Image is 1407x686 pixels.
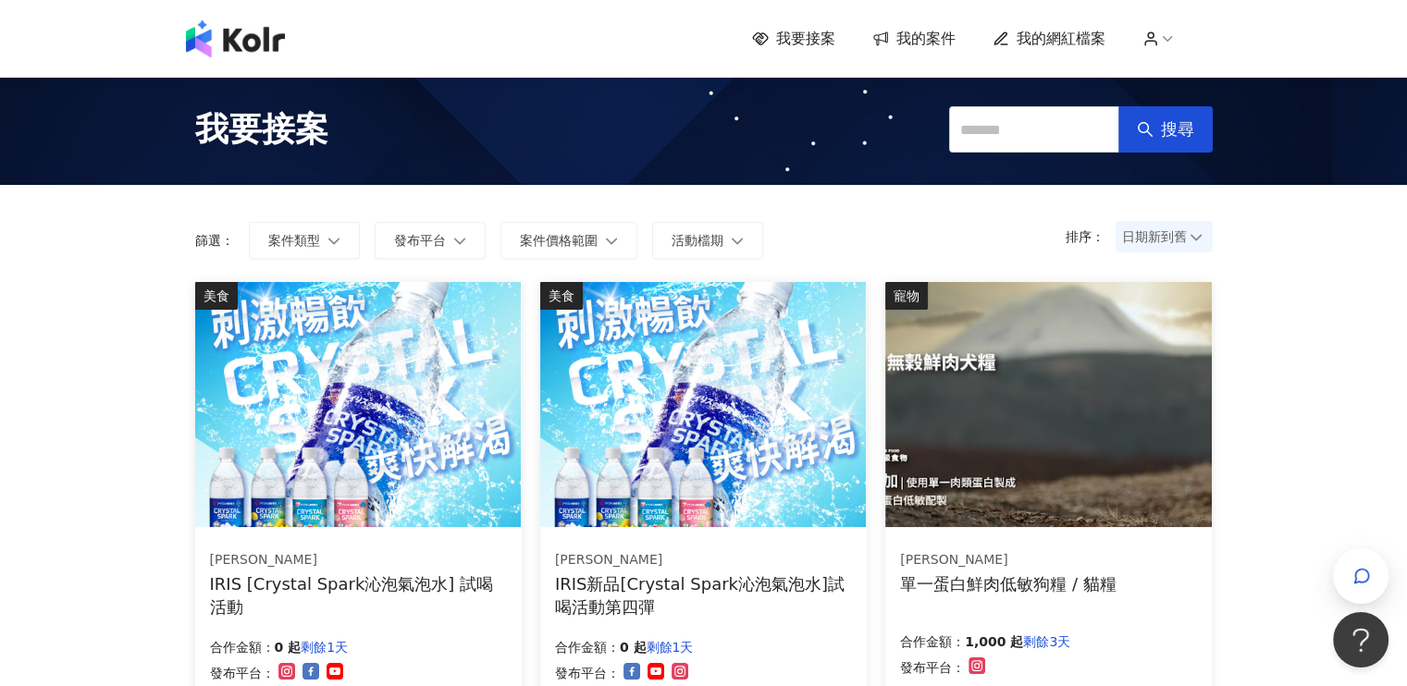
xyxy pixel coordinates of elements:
[186,20,285,57] img: logo
[540,282,866,527] img: Crystal Spark 沁泡氣泡水
[268,233,320,248] span: 案件類型
[555,572,852,619] div: IRIS新品[Crystal Spark沁泡氣泡水]試喝活動第四彈
[1122,223,1206,251] span: 日期新到舊
[752,29,835,49] a: 我要接案
[1017,29,1105,49] span: 我的網紅檔案
[885,282,928,310] div: 寵物
[1066,229,1116,244] p: 排序：
[646,636,693,658] p: 剩餘1天
[195,106,328,153] span: 我要接案
[520,233,598,248] span: 案件價格範圍
[885,282,1211,527] img: ⭐單一蛋白鮮肉低敏狗糧 / 貓糧
[210,572,507,619] div: IRIS [Crystal Spark沁泡氣泡水] 試喝活動
[1023,631,1070,653] p: 剩餘3天
[900,656,965,679] p: 發布平台：
[993,29,1105,49] a: 我的網紅檔案
[555,636,620,658] p: 合作金額：
[540,282,583,310] div: 美食
[900,572,1117,595] div: 單一蛋白鮮肉低敏狗糧 / 貓糧
[896,29,956,49] span: 我的案件
[210,636,275,658] p: 合作金額：
[900,551,1117,570] div: [PERSON_NAME]
[195,233,234,248] p: 篩選：
[1161,119,1194,140] span: 搜尋
[195,282,521,527] img: Crystal Spark 沁泡氣泡水
[776,29,835,49] span: 我要接案
[394,233,446,248] span: 發布平台
[1333,612,1388,668] iframe: Help Scout Beacon - Open
[900,631,965,653] p: 合作金額：
[620,636,647,658] p: 0 起
[195,282,238,310] div: 美食
[555,662,620,684] p: 發布平台：
[1118,106,1213,153] button: 搜尋
[210,662,275,684] p: 發布平台：
[275,636,302,658] p: 0 起
[652,222,763,259] button: 活動檔期
[249,222,360,259] button: 案件類型
[965,631,1023,653] p: 1,000 起
[210,551,506,570] div: [PERSON_NAME]
[1137,121,1154,138] span: search
[301,636,348,658] p: 剩餘1天
[375,222,486,259] button: 發布平台
[500,222,637,259] button: 案件價格範圍
[555,551,851,570] div: [PERSON_NAME]
[872,29,956,49] a: 我的案件
[672,233,723,248] span: 活動檔期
